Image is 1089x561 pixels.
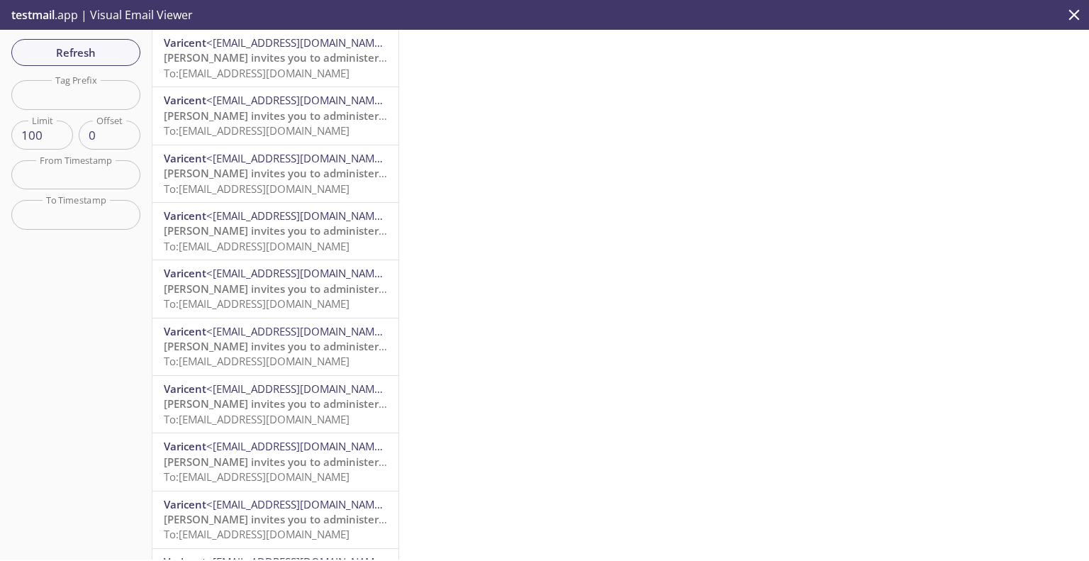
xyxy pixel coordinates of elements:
[164,412,350,426] span: To: [EMAIL_ADDRESS][DOMAIN_NAME]
[206,266,390,280] span: <[EMAIL_ADDRESS][DOMAIN_NAME]>
[164,151,206,165] span: Varicent
[206,324,390,338] span: <[EMAIL_ADDRESS][DOMAIN_NAME]>
[206,439,390,453] span: <[EMAIL_ADDRESS][DOMAIN_NAME]>
[164,296,350,311] span: To: [EMAIL_ADDRESS][DOMAIN_NAME]
[164,527,350,541] span: To: [EMAIL_ADDRESS][DOMAIN_NAME]
[164,282,462,296] span: [PERSON_NAME] invites you to administer an organization
[206,497,390,511] span: <[EMAIL_ADDRESS][DOMAIN_NAME]>
[164,455,462,469] span: [PERSON_NAME] invites you to administer an organization
[206,151,390,165] span: <[EMAIL_ADDRESS][DOMAIN_NAME]>
[164,223,462,238] span: [PERSON_NAME] invites you to administer an organization
[164,396,462,411] span: [PERSON_NAME] invites you to administer an organization
[164,209,206,223] span: Varicent
[11,39,140,66] button: Refresh
[164,66,350,80] span: To: [EMAIL_ADDRESS][DOMAIN_NAME]
[164,497,206,511] span: Varicent
[152,260,398,317] div: Varicent<[EMAIL_ADDRESS][DOMAIN_NAME]>[PERSON_NAME] invites you to administer an organizationTo:[...
[152,376,398,433] div: Varicent<[EMAIL_ADDRESS][DOMAIN_NAME]>[PERSON_NAME] invites you to administer an organizationTo:[...
[164,266,206,280] span: Varicent
[152,87,398,144] div: Varicent<[EMAIL_ADDRESS][DOMAIN_NAME]>[PERSON_NAME] invites you to administer an organizationTo:[...
[11,7,55,23] span: testmail
[23,43,129,62] span: Refresh
[164,439,206,453] span: Varicent
[152,30,398,87] div: Varicent<[EMAIL_ADDRESS][DOMAIN_NAME]>[PERSON_NAME] invites you to administer an organizationTo:[...
[164,123,350,138] span: To: [EMAIL_ADDRESS][DOMAIN_NAME]
[152,433,398,490] div: Varicent<[EMAIL_ADDRESS][DOMAIN_NAME]>[PERSON_NAME] invites you to administer an organizationTo:[...
[164,339,462,353] span: [PERSON_NAME] invites you to administer an organization
[164,93,206,107] span: Varicent
[164,109,462,123] span: [PERSON_NAME] invites you to administer an organization
[164,512,462,526] span: [PERSON_NAME] invites you to administer an organization
[164,382,206,396] span: Varicent
[164,324,206,338] span: Varicent
[206,382,390,396] span: <[EMAIL_ADDRESS][DOMAIN_NAME]>
[152,145,398,202] div: Varicent<[EMAIL_ADDRESS][DOMAIN_NAME]>[PERSON_NAME] invites you to administer an organizationTo:[...
[164,182,350,196] span: To: [EMAIL_ADDRESS][DOMAIN_NAME]
[164,50,462,65] span: [PERSON_NAME] invites you to administer an organization
[152,203,398,260] div: Varicent<[EMAIL_ADDRESS][DOMAIN_NAME]>[PERSON_NAME] invites you to administer an organizationTo:[...
[152,318,398,375] div: Varicent<[EMAIL_ADDRESS][DOMAIN_NAME]>[PERSON_NAME] invites you to administer an organizationTo:[...
[164,239,350,253] span: To: [EMAIL_ADDRESS][DOMAIN_NAME]
[152,491,398,548] div: Varicent<[EMAIL_ADDRESS][DOMAIN_NAME]>[PERSON_NAME] invites you to administer an organizationTo:[...
[164,470,350,484] span: To: [EMAIL_ADDRESS][DOMAIN_NAME]
[206,209,390,223] span: <[EMAIL_ADDRESS][DOMAIN_NAME]>
[164,354,350,368] span: To: [EMAIL_ADDRESS][DOMAIN_NAME]
[164,35,206,50] span: Varicent
[206,35,390,50] span: <[EMAIL_ADDRESS][DOMAIN_NAME]>
[164,166,462,180] span: [PERSON_NAME] invites you to administer an organization
[206,93,390,107] span: <[EMAIL_ADDRESS][DOMAIN_NAME]>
